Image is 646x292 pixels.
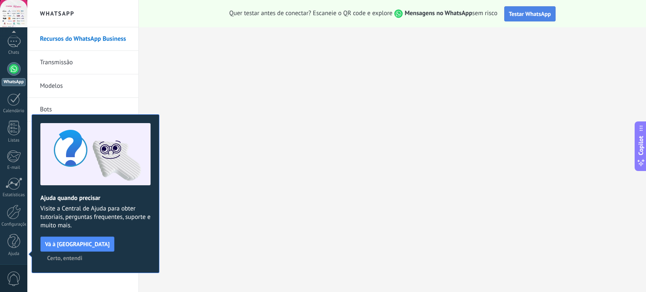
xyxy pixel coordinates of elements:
span: Certo, entendi [47,255,82,261]
span: Visite a Central de Ajuda para obter tutoriais, perguntas frequentes, suporte e muito mais. [40,205,151,230]
div: Listas [2,138,26,143]
button: Vá à [GEOGRAPHIC_DATA] [40,237,114,252]
span: Copilot [637,136,645,155]
div: Calendário [2,108,26,114]
strong: Mensagens no WhatsApp [405,9,472,17]
div: Ajuda [2,251,26,257]
div: Configurações [2,222,26,227]
li: Transmissão [27,51,138,74]
div: Estatísticas [2,192,26,198]
li: Modelos [27,74,138,98]
h2: Ajuda quando precisar [40,194,151,202]
li: Bots [27,98,138,121]
div: E-mail [2,165,26,171]
button: Certo, entendi [43,252,86,264]
a: Modelos [40,74,130,98]
a: Recursos do WhatsApp Business [40,27,130,51]
li: Recursos do WhatsApp Business [27,27,138,51]
a: Transmissão [40,51,130,74]
a: Bots [40,98,130,121]
div: Chats [2,50,26,55]
span: Vá à [GEOGRAPHIC_DATA] [45,241,110,247]
div: WhatsApp [2,78,26,86]
span: Quer testar antes de conectar? Escaneie o QR code e explore sem risco [229,9,498,18]
span: Testar WhatsApp [509,10,551,18]
button: Testar WhatsApp [504,6,556,21]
